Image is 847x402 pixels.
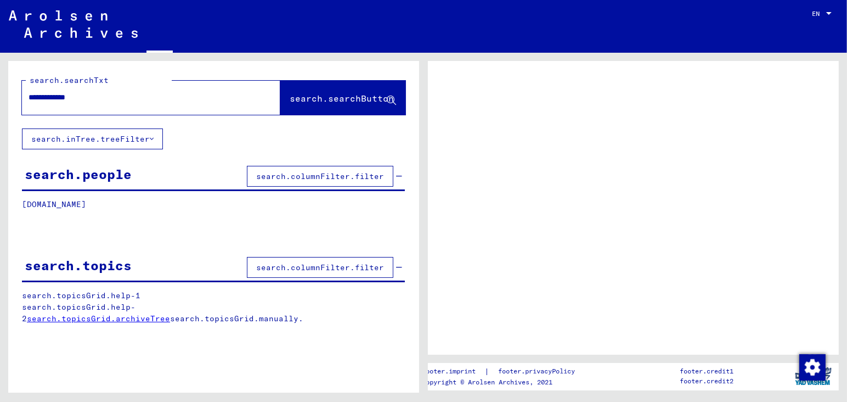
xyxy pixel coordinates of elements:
[680,376,733,386] p: footer.credit2
[30,75,109,85] mat-label: search.searchTxt
[247,166,393,187] button: search.columnFilter.filter
[25,164,132,184] div: search.people
[799,354,825,380] div: Change consent
[489,366,588,377] a: footer.privacyPolicy
[290,93,394,104] span: search.searchButton
[812,10,824,18] span: EN
[247,257,393,278] button: search.columnFilter.filter
[22,290,405,325] p: search.topicsGrid.help-1 search.topicsGrid.help-2 search.topicsGrid.manually.
[22,199,405,210] p: [DOMAIN_NAME]
[793,362,834,390] img: yv_logo.png
[256,263,384,272] span: search.columnFilter.filter
[27,314,170,323] a: search.topicsGrid.archiveTree
[422,366,484,377] a: footer.imprint
[422,366,588,377] div: |
[22,129,163,149] button: search.inTree.treeFilter
[256,171,384,181] span: search.columnFilter.filter
[799,354,826,381] img: Change consent
[9,10,138,38] img: Arolsen_neg.svg
[280,81,405,115] button: search.searchButton
[25,255,132,275] div: search.topics
[680,366,733,376] p: footer.credit1
[422,377,588,387] p: Copyright © Arolsen Archives, 2021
